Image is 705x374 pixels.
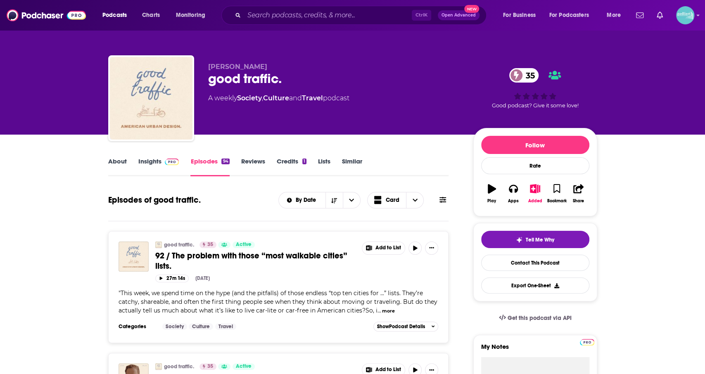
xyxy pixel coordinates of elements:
a: 92 / The problem with those “most walkable cities” lists. [155,251,356,271]
button: Open AdvancedNew [438,10,479,20]
a: Contact This Podcast [481,255,589,271]
button: more [382,308,395,315]
a: Credits1 [277,157,306,176]
div: 35Good podcast? Give it some love! [473,63,597,114]
a: good traffic. [164,241,194,248]
img: Podchaser Pro [580,339,594,346]
label: My Notes [481,343,589,357]
img: good traffic. [155,241,162,248]
button: Added [524,179,546,208]
span: More [607,9,621,21]
h3: Categories [119,323,156,330]
a: 35 [199,363,216,370]
a: Get this podcast via API [492,308,578,328]
span: Tell Me Why [526,237,554,243]
img: Podchaser - Follow, Share and Rate Podcasts [7,7,86,23]
span: Open Advanced [442,13,476,17]
button: Play [481,179,503,208]
a: Similar [342,157,362,176]
a: Pro website [580,338,594,346]
span: Monitoring [176,9,205,21]
button: Apps [503,179,524,208]
button: Sort Direction [325,192,343,208]
img: good traffic. [110,57,192,140]
span: 92 / The problem with those “most walkable cities” lists. [155,251,347,271]
span: " [119,289,437,314]
a: Show notifications dropdown [653,8,666,22]
span: Show Podcast Details [377,324,425,329]
a: Reviews [241,157,265,176]
button: ShowPodcast Details [373,322,439,331]
button: open menu [601,9,631,22]
a: Episodes94 [190,157,229,176]
span: Active [236,241,252,249]
div: Bookmark [547,199,566,204]
button: Show More Button [425,241,438,255]
h1: Episodes of good traffic. [108,195,201,205]
div: [DATE] [195,275,210,281]
span: Add to List [375,367,401,373]
button: Share [567,179,589,208]
div: 94 [221,159,229,164]
span: For Podcasters [549,9,589,21]
span: Charts [142,9,160,21]
span: and [289,94,302,102]
button: Bookmark [546,179,567,208]
img: Podchaser Pro [165,159,179,165]
span: Active [236,362,252,371]
span: By Date [296,197,319,203]
a: Culture [189,323,213,330]
div: Search podcasts, credits, & more... [229,6,494,25]
a: Culture [263,94,289,102]
span: Podcasts [102,9,127,21]
button: 27m 14s [155,275,189,282]
img: 92 / The problem with those “most walkable cities” lists. [119,241,149,272]
span: For Business [503,9,536,21]
span: Ctrl K [412,10,431,21]
span: Add to List [375,245,401,251]
span: Logged in as JessicaPellien [676,6,694,24]
span: [PERSON_NAME] [208,63,267,71]
a: Lists [318,157,330,176]
img: tell me why sparkle [516,237,522,243]
a: InsightsPodchaser Pro [138,157,179,176]
div: Apps [508,199,519,204]
a: Society [162,323,187,330]
a: Travel [215,323,236,330]
span: ... [377,307,381,314]
span: 35 [207,241,213,249]
div: A weekly podcast [208,93,349,103]
div: Added [528,199,542,204]
a: Travel [302,94,323,102]
a: Society [237,94,262,102]
button: tell me why sparkleTell Me Why [481,231,589,248]
span: New [464,5,479,13]
a: good traffic. [164,363,194,370]
div: Play [487,199,496,204]
div: Share [573,199,584,204]
span: Good podcast? Give it some love! [492,102,579,109]
a: 35 [199,241,216,248]
button: open menu [343,192,360,208]
a: Show notifications dropdown [633,8,647,22]
img: good traffic. [155,363,162,370]
div: Rate [481,157,589,174]
a: 35 [509,68,539,83]
button: Choose View [367,192,424,208]
button: open menu [544,9,601,22]
div: 1 [302,159,306,164]
button: open menu [279,197,325,203]
a: Charts [137,9,165,22]
button: open menu [97,9,138,22]
span: Card [386,197,399,203]
h2: Choose List sort [278,192,361,208]
button: open menu [497,9,546,22]
img: User Profile [676,6,694,24]
button: Show profile menu [676,6,694,24]
span: , [262,94,263,102]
